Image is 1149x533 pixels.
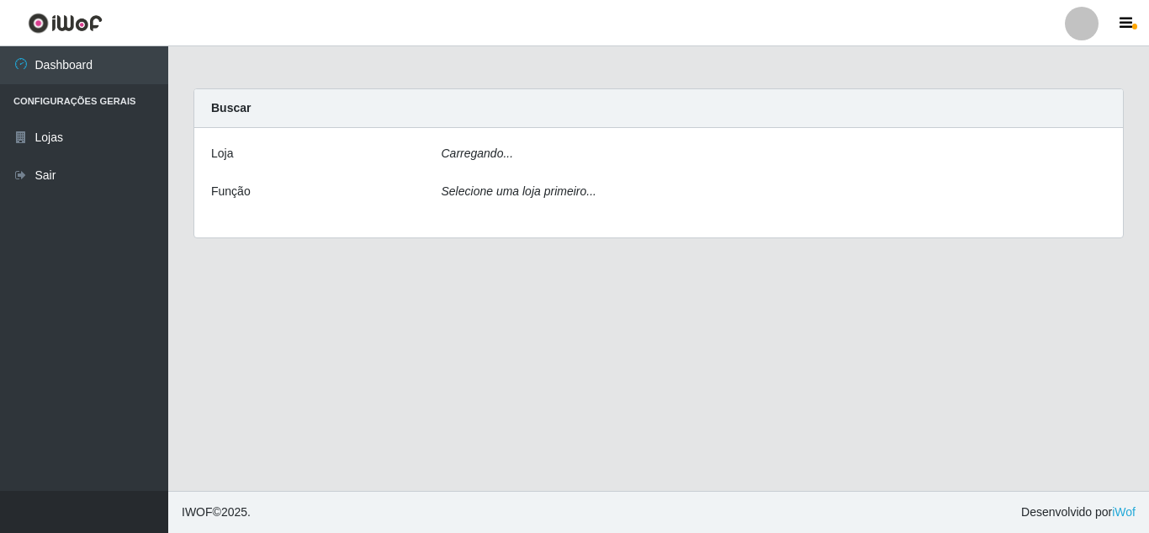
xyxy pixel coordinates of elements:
[211,145,233,163] label: Loja
[211,101,251,115] strong: Buscar
[1112,505,1136,519] a: iWof
[442,147,514,160] i: Carregando...
[442,184,596,198] i: Selecione uma loja primeiro...
[182,505,213,519] span: IWOF
[28,13,103,34] img: CoreUI Logo
[211,183,251,200] label: Função
[1021,504,1136,521] span: Desenvolvido por
[182,504,251,521] span: © 2025 .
